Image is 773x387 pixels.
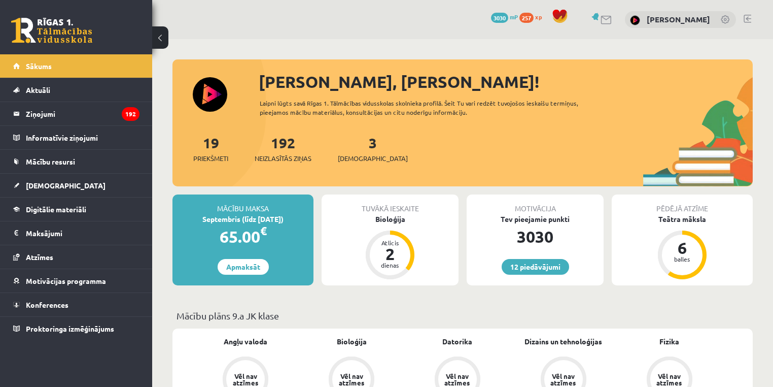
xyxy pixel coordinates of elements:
a: 192Neizlasītās ziņas [255,134,311,164]
span: Proktoringa izmēģinājums [26,324,114,333]
a: Datorika [442,336,472,347]
span: Priekšmeti [193,153,228,164]
a: Atzīmes [13,245,139,269]
a: Digitālie materiāli [13,198,139,221]
span: [DEMOGRAPHIC_DATA] [338,153,408,164]
a: 3[DEMOGRAPHIC_DATA] [338,134,408,164]
div: Vēl nav atzīmes [655,373,684,386]
a: [DEMOGRAPHIC_DATA] [13,174,139,197]
a: Teātra māksla 6 balles [612,214,753,281]
a: Apmaksāt [218,259,269,275]
a: Bioloģija Atlicis 2 dienas [322,214,459,281]
span: 3030 [491,13,508,23]
div: 65.00 [172,224,313,249]
a: Proktoringa izmēģinājums [13,317,139,340]
a: Informatīvie ziņojumi [13,126,139,149]
a: Ziņojumi192 [13,102,139,125]
legend: Maksājumi [26,221,139,245]
span: Neizlasītās ziņas [255,153,311,164]
a: Bioloģija [337,336,367,347]
a: Dizains un tehnoloģijas [524,336,602,347]
span: Atzīmes [26,252,53,262]
span: 257 [519,13,534,23]
span: Sākums [26,61,52,71]
div: 3030 [467,224,604,249]
a: Aktuāli [13,78,139,102]
legend: Informatīvie ziņojumi [26,126,139,149]
div: Laipni lūgts savā Rīgas 1. Tālmācības vidusskolas skolnieka profilā. Šeit Tu vari redzēt tuvojošo... [260,99,608,117]
span: Mācību resursi [26,157,75,166]
a: Motivācijas programma [13,269,139,293]
div: Teātra māksla [612,214,753,224]
a: Mācību resursi [13,150,139,173]
a: [PERSON_NAME] [647,14,710,24]
span: Motivācijas programma [26,276,106,285]
div: 6 [667,240,697,256]
span: mP [510,13,518,21]
span: € [260,223,267,238]
div: balles [667,256,697,262]
div: Tev pieejamie punkti [467,214,604,224]
a: Maksājumi [13,221,139,245]
div: Tuvākā ieskaite [322,195,459,214]
div: Motivācija [467,195,604,214]
div: Vēl nav atzīmes [231,373,260,386]
a: 12 piedāvājumi [502,259,569,275]
p: Mācību plāns 9.a JK klase [177,309,749,322]
div: Mācību maksa [172,195,313,214]
div: dienas [375,262,405,268]
a: 19Priekšmeti [193,134,228,164]
i: 192 [122,107,139,121]
div: Atlicis [375,240,405,246]
legend: Ziņojumi [26,102,139,125]
a: 3030 mP [491,13,518,21]
a: Konferences [13,293,139,316]
div: Vēl nav atzīmes [443,373,472,386]
span: Aktuāli [26,85,50,94]
div: Vēl nav atzīmes [549,373,578,386]
a: Rīgas 1. Tālmācības vidusskola [11,18,92,43]
span: Konferences [26,300,68,309]
div: 2 [375,246,405,262]
a: 257 xp [519,13,547,21]
div: Septembris (līdz [DATE]) [172,214,313,224]
a: Sākums [13,54,139,78]
div: [PERSON_NAME], [PERSON_NAME]! [259,70,753,94]
span: Digitālie materiāli [26,205,86,214]
a: Angļu valoda [224,336,267,347]
div: Vēl nav atzīmes [337,373,366,386]
div: Bioloģija [322,214,459,224]
div: Pēdējā atzīme [612,195,753,214]
img: Marija Gudrenika [630,15,640,25]
span: [DEMOGRAPHIC_DATA] [26,181,106,190]
a: Fizika [659,336,679,347]
span: xp [535,13,542,21]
